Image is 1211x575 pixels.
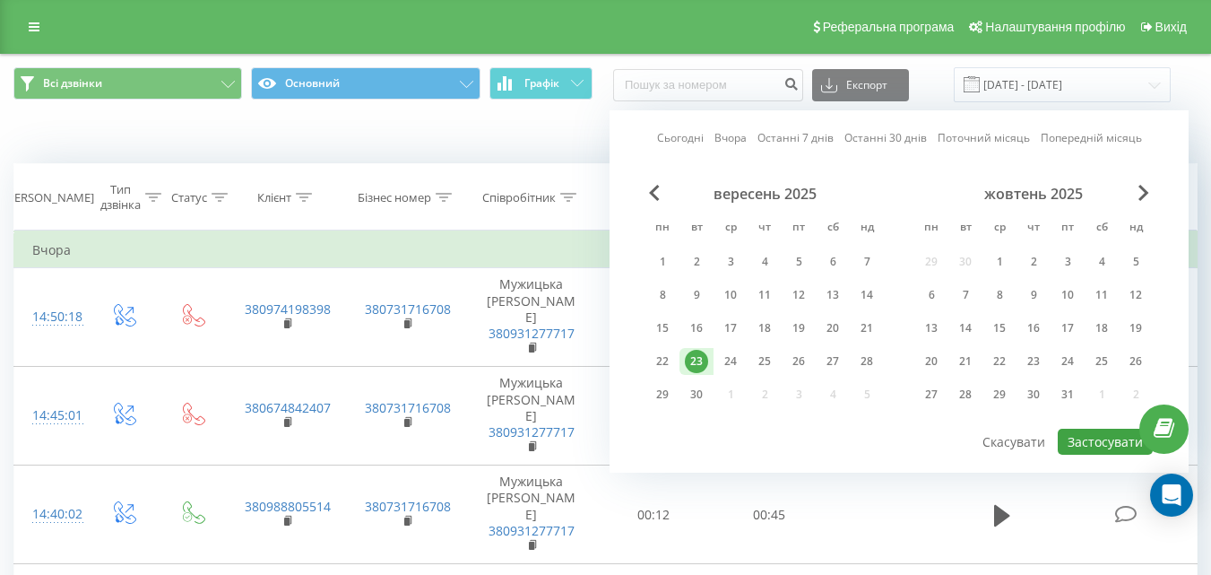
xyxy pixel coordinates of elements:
[251,67,480,100] button: Основний
[782,282,816,309] div: пт 12 вер 2025 р.
[1056,383,1079,406] div: 31
[1155,20,1187,34] span: Вихід
[982,315,1016,342] div: ср 15 жовт 2025 р.
[657,129,704,146] a: Сьогодні
[719,250,742,274] div: 3
[948,381,982,408] div: вт 28 жовт 2025 р.
[844,129,927,146] a: Останні 30 днів
[645,315,679,342] div: пн 15 вер 2025 р.
[855,317,878,340] div: 21
[753,283,776,307] div: 11
[954,383,977,406] div: 28
[782,348,816,375] div: пт 26 вер 2025 р.
[1016,282,1051,309] div: чт 9 жовт 2025 р.
[954,317,977,340] div: 14
[651,383,674,406] div: 29
[938,129,1030,146] a: Поточний місяць
[1016,348,1051,375] div: чт 23 жовт 2025 р.
[821,317,844,340] div: 20
[787,317,810,340] div: 19
[645,248,679,275] div: пн 1 вер 2025 р.
[914,315,948,342] div: пн 13 жовт 2025 р.
[988,350,1011,373] div: 22
[855,250,878,274] div: 7
[1090,250,1113,274] div: 4
[982,282,1016,309] div: ср 8 жовт 2025 р.
[683,215,710,242] abbr: вівторок
[954,283,977,307] div: 7
[914,348,948,375] div: пн 20 жовт 2025 р.
[920,350,943,373] div: 20
[748,282,782,309] div: чт 11 вер 2025 р.
[1022,250,1045,274] div: 2
[685,350,708,373] div: 23
[257,190,291,205] div: Клієнт
[651,250,674,274] div: 1
[489,522,575,539] a: 380931277717
[753,350,776,373] div: 25
[714,282,748,309] div: ср 10 вер 2025 р.
[920,317,943,340] div: 13
[1119,315,1153,342] div: нд 19 жовт 2025 р.
[1051,348,1085,375] div: пт 24 жовт 2025 р.
[1051,381,1085,408] div: пт 31 жовт 2025 р.
[1051,282,1085,309] div: пт 10 жовт 2025 р.
[712,466,827,564] td: 00:45
[651,283,674,307] div: 8
[1016,248,1051,275] div: чт 2 жовт 2025 р.
[948,315,982,342] div: вт 14 жовт 2025 р.
[645,282,679,309] div: пн 8 вер 2025 р.
[645,185,884,203] div: вересень 2025
[613,69,803,101] input: Пошук за номером
[679,348,714,375] div: вт 23 вер 2025 р.
[850,348,884,375] div: нд 28 вер 2025 р.
[1090,283,1113,307] div: 11
[489,67,593,100] button: Графік
[685,383,708,406] div: 30
[988,283,1011,307] div: 8
[1138,185,1149,201] span: Next Month
[32,300,70,335] div: 14:50:18
[645,348,679,375] div: пн 22 вер 2025 р.
[1088,215,1115,242] abbr: субота
[753,250,776,274] div: 4
[482,190,556,205] div: Співробітник
[1022,383,1045,406] div: 30
[365,301,451,318] a: 380731716708
[717,215,744,242] abbr: середа
[787,250,810,274] div: 5
[1022,317,1045,340] div: 16
[358,190,431,205] div: Бізнес номер
[1056,250,1079,274] div: 3
[679,381,714,408] div: вт 30 вер 2025 р.
[1051,248,1085,275] div: пт 3 жовт 2025 р.
[816,348,850,375] div: сб 27 вер 2025 р.
[1056,317,1079,340] div: 17
[1016,381,1051,408] div: чт 30 жовт 2025 р.
[853,215,880,242] abbr: неділя
[679,248,714,275] div: вт 2 вер 2025 р.
[1085,282,1119,309] div: сб 11 жовт 2025 р.
[1022,350,1045,373] div: 23
[685,317,708,340] div: 16
[32,497,70,532] div: 14:40:02
[785,215,812,242] abbr: п’ятниця
[596,466,712,564] td: 00:12
[1022,283,1045,307] div: 9
[245,301,331,318] a: 380974198398
[751,215,778,242] abbr: четвер
[812,69,909,101] button: Експорт
[467,367,596,466] td: Мужицька [PERSON_NAME]
[719,283,742,307] div: 10
[1090,350,1113,373] div: 25
[43,76,102,91] span: Всі дзвінки
[1016,315,1051,342] div: чт 16 жовт 2025 р.
[855,350,878,373] div: 28
[1056,283,1079,307] div: 10
[467,466,596,564] td: Мужицька [PERSON_NAME]
[1041,129,1142,146] a: Попередній місяць
[1124,317,1147,340] div: 19
[757,129,834,146] a: Останні 7 днів
[985,20,1125,34] span: Налаштування профілю
[748,248,782,275] div: чт 4 вер 2025 р.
